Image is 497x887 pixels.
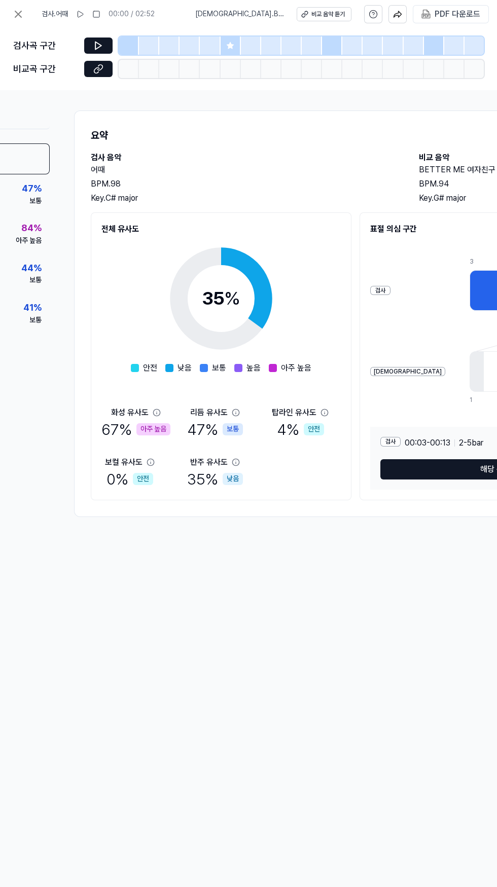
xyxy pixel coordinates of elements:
span: 2 - 5 bar [459,437,483,449]
div: 보통 [29,275,42,285]
div: 검사 [380,437,401,447]
div: 00:00 / 02:52 [109,9,155,19]
button: 비교 음악 듣기 [297,7,351,21]
div: 비교곡 구간 [13,62,78,77]
div: 탑라인 유사도 [272,406,316,419]
div: 보통 [29,315,42,325]
div: 반주 유사도 [190,456,228,468]
h2: 검사 음악 [91,152,399,164]
div: 47 % [22,181,42,196]
div: 리듬 유사도 [190,406,228,419]
span: % [224,287,240,309]
div: [DEMOGRAPHIC_DATA] [370,367,445,377]
div: 검사곡 구간 [13,39,78,53]
span: 높음 [246,362,261,374]
span: 아주 높음 [281,362,311,374]
div: 아주 높음 [136,423,170,435]
div: 47 % [187,419,243,440]
div: 84 % [21,221,42,236]
div: 35 % [187,468,243,490]
h2: 어때 [91,164,399,176]
div: 안전 [133,473,153,485]
div: 1 [470,396,483,404]
div: 검사 [370,286,390,295]
button: help [364,5,382,23]
span: 낮음 [177,362,192,374]
div: PDF 다운로드 [435,8,480,21]
button: PDF 다운로드 [419,6,482,23]
div: 보통 [223,423,243,435]
div: 67 % [101,419,170,440]
span: 00:03 - 00:13 [405,437,450,449]
div: 안전 [304,423,324,435]
div: 44 % [21,261,42,276]
span: 안전 [143,362,157,374]
div: 비교 음악 듣기 [311,10,345,19]
svg: help [369,9,378,19]
div: 4 % [277,419,324,440]
div: 낮음 [223,473,243,485]
div: 아주 높음 [16,236,42,246]
div: 35 [202,285,240,312]
div: 화성 유사도 [111,406,149,419]
div: BPM. 98 [91,178,399,190]
div: Key. C# major [91,192,399,204]
h2: 전체 유사도 [101,223,341,235]
img: share [393,10,402,19]
span: [DEMOGRAPHIC_DATA] . BETTER ME 여자친구 [195,9,285,19]
div: 보통 [29,196,42,206]
div: 0 % [106,468,153,490]
span: 보통 [212,362,226,374]
div: 41 % [23,301,42,315]
img: PDF Download [421,10,431,19]
span: 검사 . 어때 [42,9,68,19]
div: 보컬 유사도 [105,456,143,468]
